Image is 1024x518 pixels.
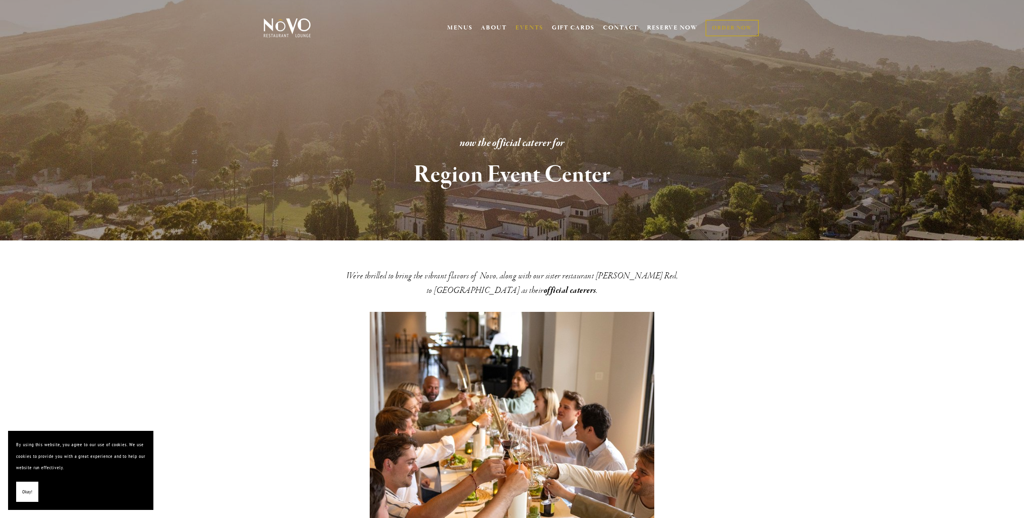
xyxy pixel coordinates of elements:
[596,285,597,296] em: .
[481,24,507,32] a: ABOUT
[647,20,698,36] a: RESERVE NOW
[414,159,610,190] strong: Region Event Center
[22,486,32,498] span: Okay!
[447,24,473,32] a: MENUS
[8,431,153,510] section: Cookie banner
[706,20,758,36] a: ORDER NOW
[346,270,678,296] em: We’re thrilled to bring the vibrant flavors of Novo, along with our sister restaurant [PERSON_NAM...
[552,20,595,36] a: GIFT CARDS
[603,20,639,36] a: CONTACT
[16,482,38,502] button: Okay!
[515,24,543,32] a: EVENTS
[570,285,596,297] em: caterers
[460,136,564,150] em: now the official caterer for
[544,285,568,297] em: official
[262,18,312,38] img: Novo Restaurant &amp; Lounge
[16,439,145,474] p: By using this website, you agree to our use of cookies. We use cookies to provide you with a grea...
